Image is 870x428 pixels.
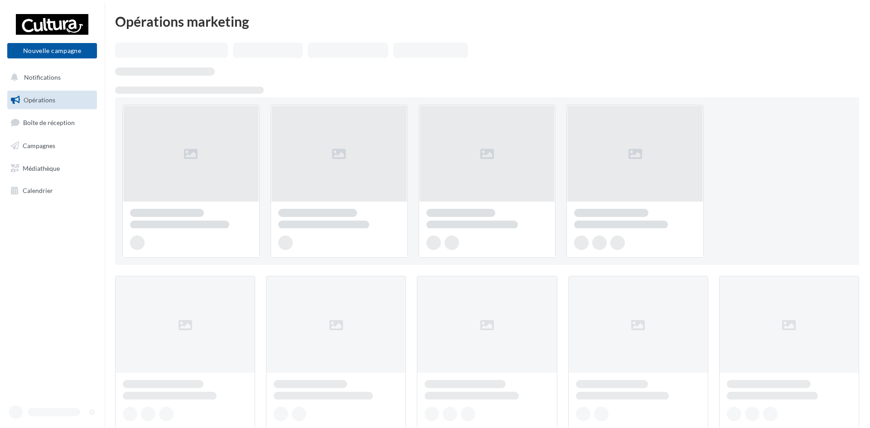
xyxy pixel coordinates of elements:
[23,164,60,172] span: Médiathèque
[24,73,61,81] span: Notifications
[23,142,55,149] span: Campagnes
[5,136,99,155] a: Campagnes
[7,43,97,58] button: Nouvelle campagne
[23,119,75,126] span: Boîte de réception
[23,187,53,194] span: Calendrier
[5,68,95,87] button: Notifications
[115,14,859,28] div: Opérations marketing
[5,113,99,132] a: Boîte de réception
[24,96,55,104] span: Opérations
[5,91,99,110] a: Opérations
[5,181,99,200] a: Calendrier
[5,159,99,178] a: Médiathèque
